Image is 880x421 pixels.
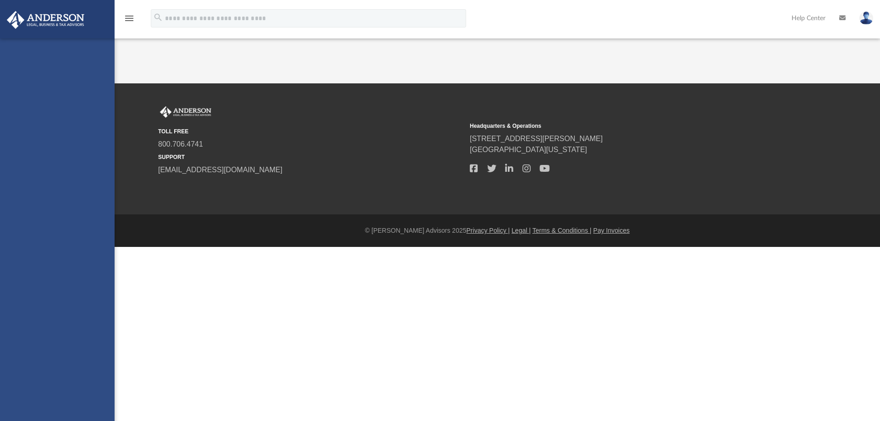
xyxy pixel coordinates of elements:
small: SUPPORT [158,153,463,161]
i: search [153,12,163,22]
img: User Pic [859,11,873,25]
i: menu [124,13,135,24]
a: Legal | [511,227,531,234]
small: Headquarters & Operations [470,122,775,130]
a: Privacy Policy | [467,227,510,234]
a: Terms & Conditions | [533,227,592,234]
div: © [PERSON_NAME] Advisors 2025 [115,226,880,235]
a: Pay Invoices [593,227,629,234]
img: Anderson Advisors Platinum Portal [4,11,87,29]
a: [GEOGRAPHIC_DATA][US_STATE] [470,146,587,153]
a: 800.706.4741 [158,140,203,148]
img: Anderson Advisors Platinum Portal [158,106,213,118]
a: [EMAIL_ADDRESS][DOMAIN_NAME] [158,166,282,174]
a: menu [124,17,135,24]
small: TOLL FREE [158,127,463,136]
a: [STREET_ADDRESS][PERSON_NAME] [470,135,603,142]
